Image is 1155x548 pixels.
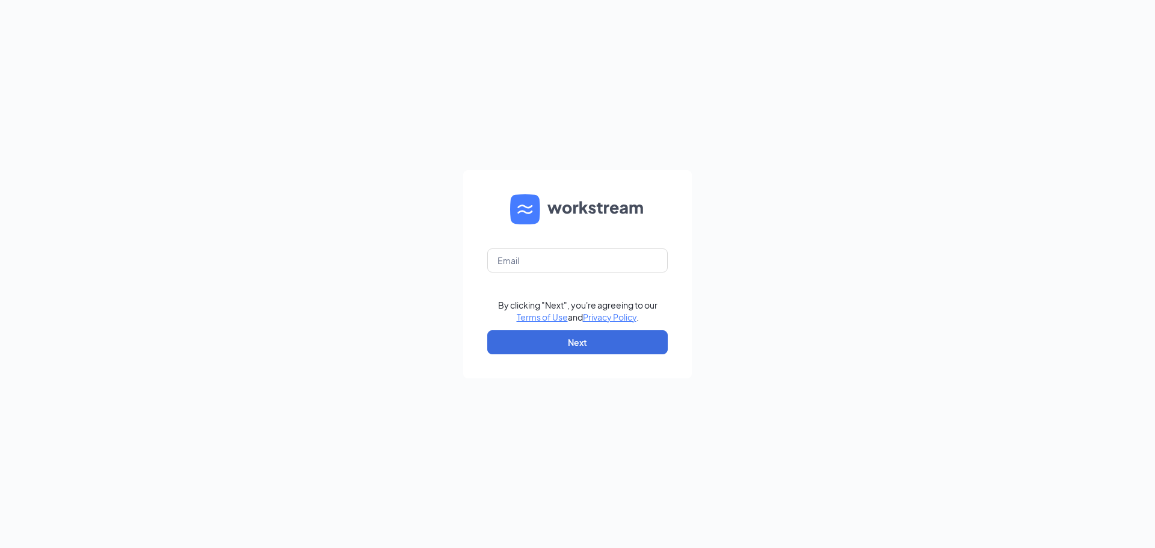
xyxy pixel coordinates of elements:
a: Privacy Policy [583,312,636,322]
img: WS logo and Workstream text [510,194,645,224]
input: Email [487,248,668,272]
div: By clicking "Next", you're agreeing to our and . [498,299,658,323]
button: Next [487,330,668,354]
a: Terms of Use [517,312,568,322]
